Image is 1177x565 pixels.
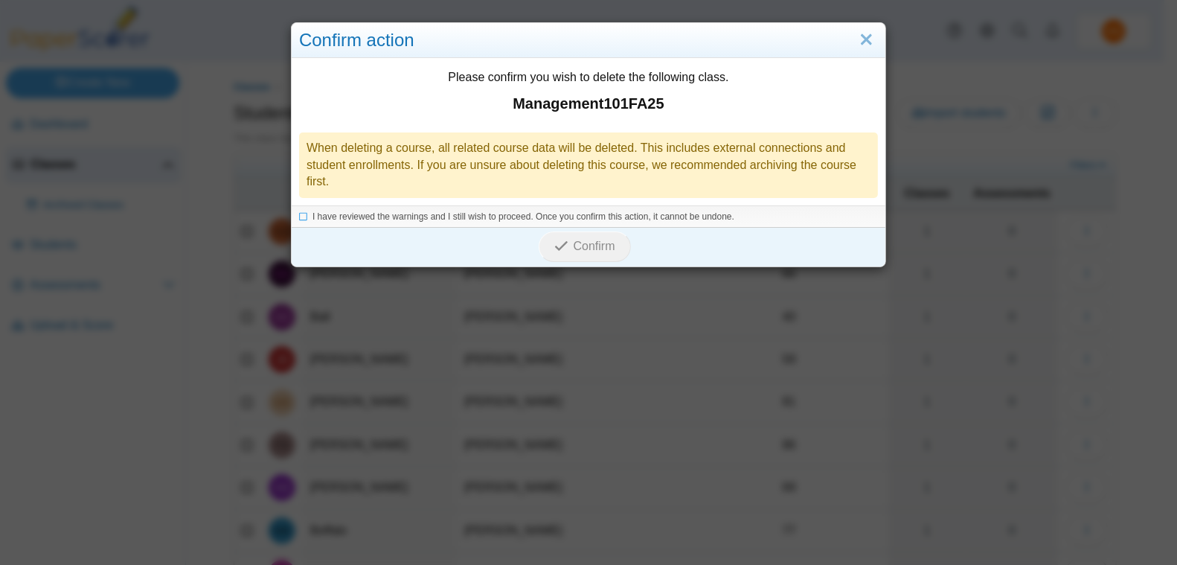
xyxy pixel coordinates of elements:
span: Confirm [574,240,615,252]
button: Confirm [539,232,630,261]
div: Confirm action [292,23,885,58]
a: Close [855,28,878,53]
span: I have reviewed the warnings and I still wish to proceed. Once you confirm this action, it cannot... [312,211,734,222]
div: When deleting a course, all related course data will be deleted. This includes external connectio... [299,133,878,197]
div: Please confirm you wish to delete the following class. [292,58,885,125]
strong: Management101FA25 [299,93,878,114]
